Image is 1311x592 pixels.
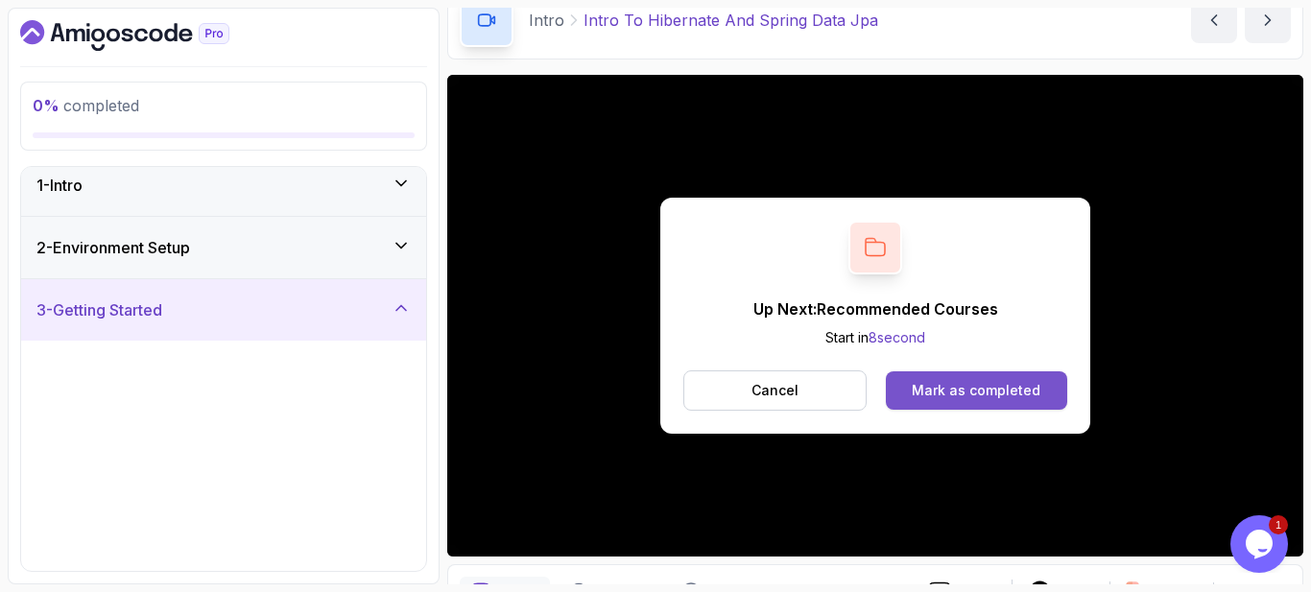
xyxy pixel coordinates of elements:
[21,279,426,341] button: 3-Getting Started
[36,236,190,259] h3: 2 - Environment Setup
[33,96,60,115] span: 0 %
[869,329,925,345] span: 8 second
[753,328,998,347] p: Start in
[1230,515,1292,573] iframe: chat widget
[584,9,878,32] p: Intro To Hibernate And Spring Data Jpa
[753,297,998,320] p: Up Next: Recommended Courses
[751,381,799,400] p: Cancel
[683,370,867,411] button: Cancel
[33,96,139,115] span: completed
[529,9,564,32] p: Intro
[21,154,426,216] button: 1-Intro
[36,174,83,197] h3: 1 - Intro
[21,217,426,278] button: 2-Environment Setup
[20,20,274,51] a: Dashboard
[447,75,1303,556] iframe: 2 - Intro to Hibernate and Spring Data JPA
[912,381,1040,400] div: Mark as completed
[886,371,1067,410] button: Mark as completed
[36,298,162,321] h3: 3 - Getting Started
